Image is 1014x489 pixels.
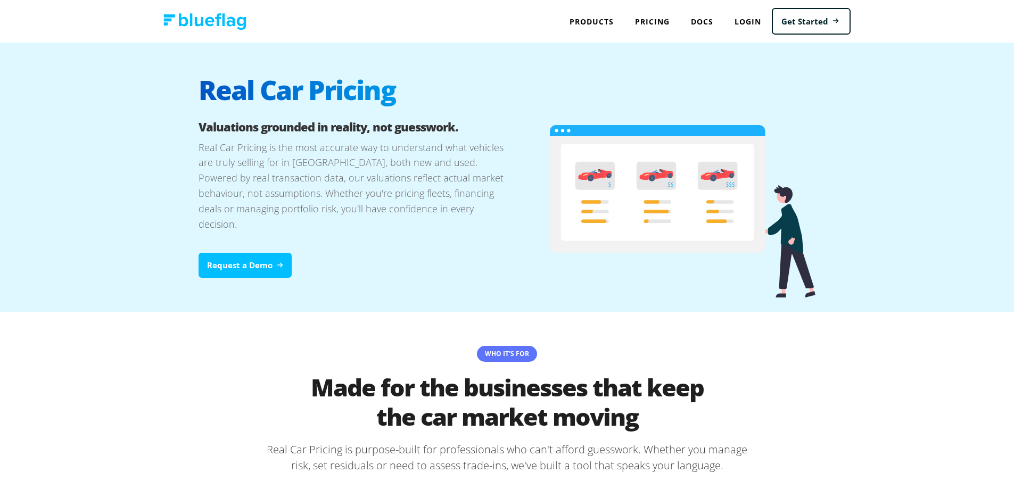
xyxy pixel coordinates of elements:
h1: Real Car Pricing [199,77,507,119]
p: Real Car Pricing is purpose-built for professionals who can't afford guesswork. Whether you manag... [199,442,816,474]
h2: Valuations grounded in reality, not guesswork. [199,119,507,135]
img: Blue Flag logo [163,13,246,30]
p: Real Car Pricing is the most accurate way to understand what vehicles are truly selling for in [G... [199,140,507,253]
a: Request a Demo [199,253,292,278]
h2: Made for the businesses that keep the car market moving [294,372,720,431]
a: Pricing [624,11,680,32]
a: Docs [680,11,724,32]
a: Login to Blue Flag application [724,11,772,32]
a: Get Started [772,8,851,35]
p: Who It's For [477,346,537,362]
div: Products [559,11,624,32]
